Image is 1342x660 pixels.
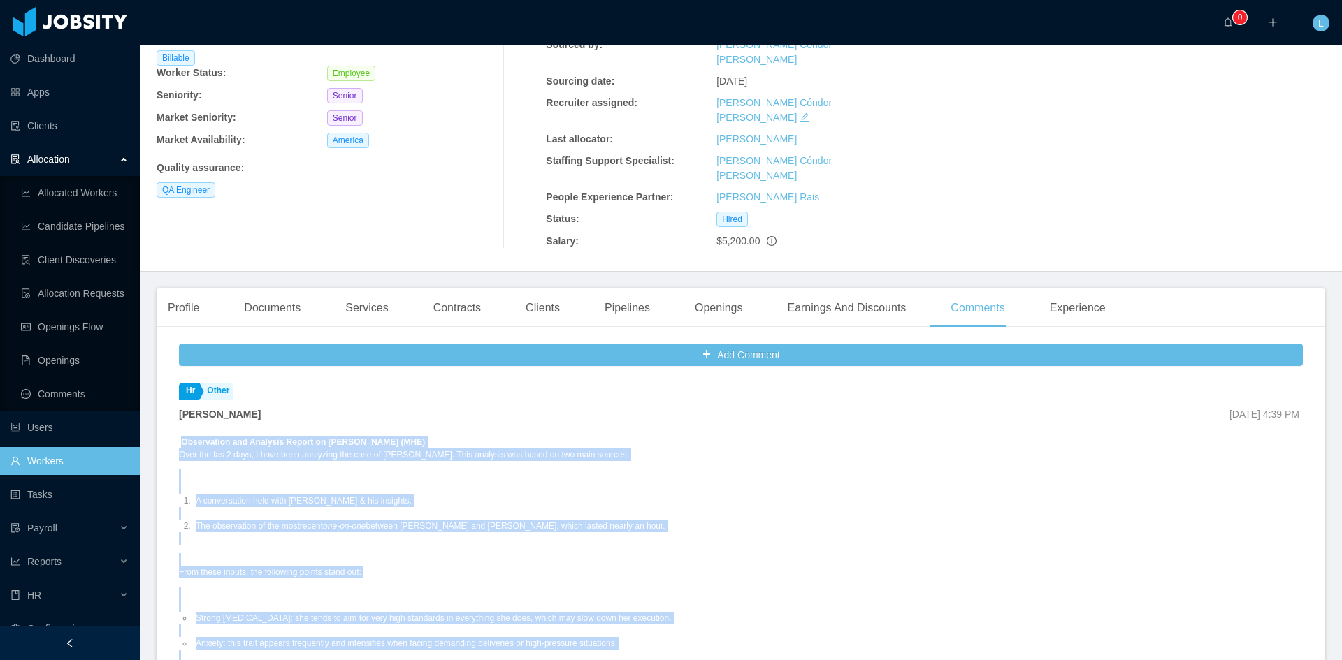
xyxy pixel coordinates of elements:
i: icon: plus [1268,17,1278,27]
li: A conversation held with [PERSON_NAME] & his insights. [193,494,1226,507]
a: icon: line-chartCandidate Pipelines [21,212,129,240]
a: icon: file-textOpenings [21,346,129,374]
a: recentone-on-one [300,521,366,531]
b: Last allocator: [546,133,613,145]
em: one-on-one [323,521,366,531]
b: Sourcing date: [546,75,614,87]
button: icon: plusAdd Comment [179,344,1303,366]
span: Employee [327,66,375,81]
i: icon: solution [10,154,20,164]
span: HR [27,589,41,601]
a: [PERSON_NAME] Cóndor [PERSON_NAME] [716,155,832,181]
i: icon: line-chart [10,557,20,566]
li: Anxiety: this trait appears frequently and intensifies when facing demanding deliveries or high-p... [193,637,1226,650]
strong: [PERSON_NAME] [179,409,261,420]
b: Quality assurance : [157,162,244,173]
b: Status: [546,213,579,224]
div: Profile [157,288,210,328]
a: Other [200,383,233,400]
div: Clients [514,288,571,328]
div: Comments [939,288,1016,328]
li: Strong [MEDICAL_DATA]: she tends to aim for very high standards in everything she does, which may... [193,612,1226,624]
b: Market Seniority: [157,112,236,123]
a: icon: robotUsers [10,413,129,441]
b: Market Availability: [157,134,245,145]
a: icon: messageComments [21,380,129,408]
strong: Observation and Analysis Report on [PERSON_NAME] (MHE) [181,437,425,447]
span: info-circle [767,236,777,246]
b: Staffing Support Specialist: [546,155,674,166]
a: icon: line-chartAllocated Workers [21,179,129,207]
i: icon: book [10,590,20,600]
i: icon: file-protect [10,523,20,533]
div: Openings [684,288,754,328]
span: Hired [716,212,748,227]
b: Seniority: [157,89,202,101]
div: Pipelines [593,288,661,328]
a: [PERSON_NAME] Rais [716,191,819,203]
a: icon: pie-chartDashboard [10,45,129,73]
span: Allocation [27,154,70,165]
a: icon: idcardOpenings Flow [21,313,129,341]
span: America [327,133,369,148]
i: icon: setting [10,624,20,633]
a: icon: auditClients [10,112,129,140]
b: Sourced by: [546,39,603,50]
p: From these inputs, the following points stand out: [179,566,1226,578]
li: The observation of the most between [PERSON_NAME] and [PERSON_NAME], which lasted nearly an hour. [193,520,1226,532]
span: QA Engineer [157,182,215,198]
span: $5,200.00 [716,235,760,247]
span: Configuration [27,623,85,634]
span: [DATE] 4:39 PM [1229,409,1299,420]
div: Earnings And Discounts [776,288,917,328]
span: Senior [327,88,363,103]
i: icon: bell [1223,17,1233,27]
span: L [1318,15,1324,31]
div: Experience [1039,288,1117,328]
span: Payroll [27,522,57,534]
i: icon: edit [800,112,809,122]
a: icon: file-searchClient Discoveries [21,246,129,274]
span: Senior [327,110,363,126]
b: Recruiter assigned: [546,97,637,108]
div: Documents [233,288,312,328]
b: Salary: [546,235,579,247]
b: Worker Status: [157,67,226,78]
div: Contracts [422,288,492,328]
a: [PERSON_NAME] [716,133,797,145]
div: Services [334,288,399,328]
a: icon: appstoreApps [10,78,129,106]
span: [DATE] [716,75,747,87]
p: Over the las 2 days, I have been analyzing the case of [PERSON_NAME]. This analysis was based on ... [179,436,1226,461]
b: People Experience Partner: [546,191,673,203]
a: icon: profileTasks [10,481,129,508]
a: icon: userWorkers [10,447,129,475]
a: [PERSON_NAME] Cóndor [PERSON_NAME] [716,97,832,123]
span: Billable [157,50,195,66]
a: Hr [179,383,199,400]
a: icon: file-doneAllocation Requests [21,279,129,307]
span: Reports [27,556,62,567]
sup: 0 [1233,10,1247,24]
